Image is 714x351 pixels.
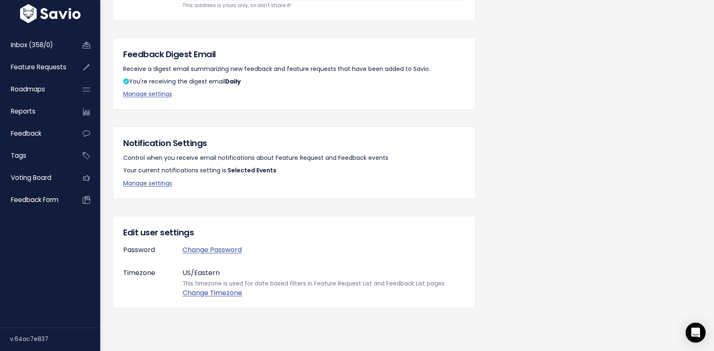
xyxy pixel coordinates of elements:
span: Inbox (358/0) [11,40,53,49]
a: Feedback form [2,190,69,210]
small: This timezone is used for date based filters in Feature Request List and Feedback List pages [182,280,466,288]
strong: Daily [225,77,241,86]
a: Change Timezone [182,288,242,298]
p: Control when you receive email notifications about Feature Request and Feedback events [123,153,466,163]
a: Voting Board [2,168,69,187]
span: Feedback form [11,195,58,204]
small: This address is yours only, so don't share it! [182,1,466,10]
span: Tags [11,151,26,160]
a: Manage settings [123,179,172,187]
span: Feature Requests [11,63,66,71]
a: Manage settings [123,90,172,98]
div: v.64ac7e837 [10,328,100,350]
span: Voting Board [11,173,51,182]
span: Feedback [11,129,41,138]
a: Roadmaps [2,80,69,99]
a: Feedback [2,124,69,143]
a: Change Password [182,245,242,255]
div: Open Intercom Messenger [686,323,706,343]
p: You're receiving the digest email [123,76,466,87]
h5: Notification Settings [123,137,466,149]
p: Your current notifications setting is: [123,165,466,176]
span: Roadmaps [11,85,45,93]
a: Inbox (358/0) [2,35,69,55]
label: Password [117,242,176,255]
span: Selected Events [228,166,276,174]
label: Timezone [117,265,176,298]
p: Receive a digest email summarizing new feedback and feature requests that have been added to Savio. [123,64,466,74]
a: Reports [2,102,69,121]
span: Reports [11,107,35,116]
img: logo-white.9d6f32f41409.svg [18,4,83,23]
a: Tags [2,146,69,165]
h5: Feedback Digest Email [123,48,466,61]
a: Feature Requests [2,58,69,77]
h5: Edit user settings [123,226,466,239]
span: US/Eastern [182,268,220,278]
